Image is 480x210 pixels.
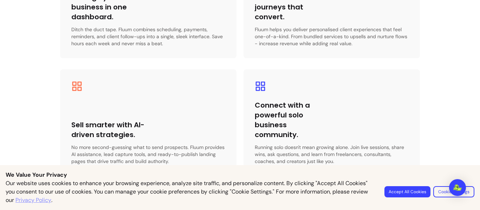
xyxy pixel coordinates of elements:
div: Open Intercom Messenger [449,179,466,196]
a: Privacy Policy [15,196,51,204]
p: Ditch the duct tape. Fluum combines scheduling, payments, reminders, and client follow-ups into a... [71,26,225,47]
h3: Connect with a powerful solo business community. [255,100,332,140]
p: No more second-guessing what to send prospects. Fluum provides AI assistance, lead capture tools,... [71,144,225,165]
button: Cookie Settings [433,186,474,197]
p: We Value Your Privacy [6,171,474,179]
p: Fluum helps you deliver personalised client experiences that feel one-of-a-kind. From bundled ser... [255,26,409,47]
p: Running solo doesn't mean growing alone. Join live sessions, share wins, ask questions, and learn... [255,144,409,165]
h3: Sell smarter with AI-driven strategies. [71,120,148,140]
button: Accept All Cookies [384,186,430,197]
p: Our website uses cookies to enhance your browsing experience, analyze site traffic, and personali... [6,179,376,204]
